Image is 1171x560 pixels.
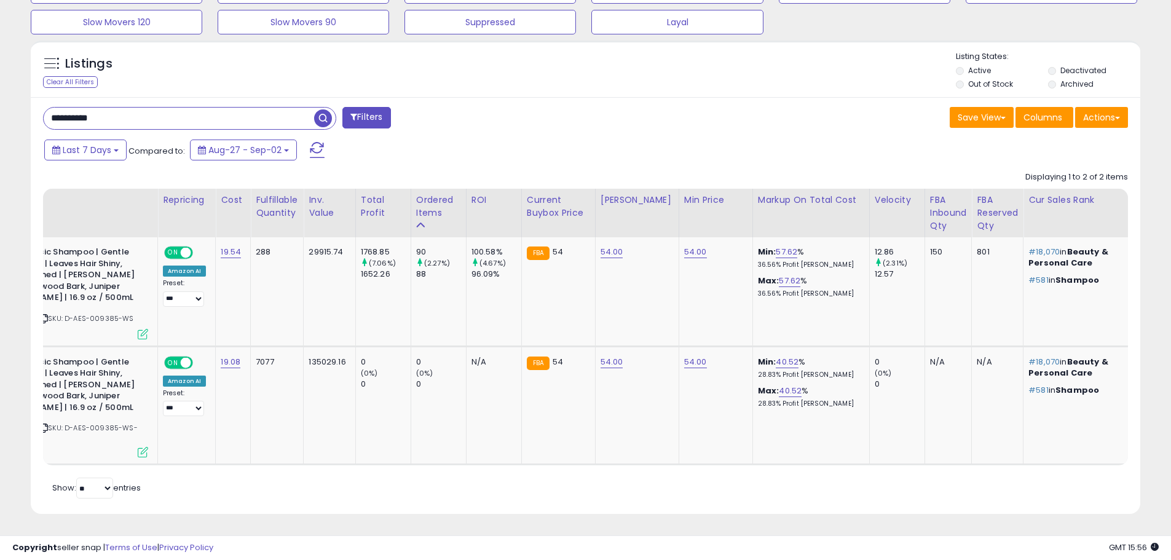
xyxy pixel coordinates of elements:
[471,246,521,258] div: 100.58%
[1025,172,1128,183] div: Displaying 1 to 2 of 2 items
[1055,274,1099,286] span: Shampoo
[38,314,134,323] span: | SKU: D-AES-009385-WS
[479,258,506,268] small: (4.67%)
[1028,385,1149,396] p: in
[758,356,776,368] b: Min:
[163,266,206,277] div: Amazon AI
[977,357,1014,368] div: N/A
[1060,65,1106,76] label: Deactivated
[361,357,411,368] div: 0
[527,194,590,219] div: Current Buybox Price
[361,246,411,258] div: 1768.85
[191,248,211,258] span: OFF
[1055,384,1099,396] span: Shampoo
[591,10,763,34] button: Layal
[684,194,747,207] div: Min Price
[52,482,141,494] span: Show: entries
[776,356,798,368] a: 40.52
[601,246,623,258] a: 54.00
[163,279,206,307] div: Preset:
[1028,246,1060,258] span: #18,070
[601,356,623,368] a: 54.00
[361,379,411,390] div: 0
[190,140,297,160] button: Aug-27 - Sep-02
[977,246,1014,258] div: 801
[1028,194,1153,207] div: Cur Sales Rank
[968,65,991,76] label: Active
[553,356,563,368] span: 54
[968,79,1013,89] label: Out of Stock
[1028,275,1149,286] p: in
[163,389,206,417] div: Preset:
[165,357,181,368] span: ON
[1109,542,1159,553] span: 2025-09-10 15:56 GMT
[63,144,111,156] span: Last 7 Days
[163,376,206,387] div: Amazon AI
[105,542,157,553] a: Terms of Use
[977,194,1018,232] div: FBA Reserved Qty
[875,269,925,280] div: 12.57
[471,357,512,368] div: N/A
[361,194,406,219] div: Total Profit
[875,357,925,368] div: 0
[950,107,1014,128] button: Save View
[361,269,411,280] div: 1652.26
[930,246,963,258] div: 150
[1015,107,1073,128] button: Columns
[221,356,240,368] a: 19.08
[256,246,294,258] div: 288
[361,368,378,378] small: (0%)
[43,76,98,88] div: Clear All Filters
[758,400,860,408] p: 28.83% Profit [PERSON_NAME]
[163,194,210,207] div: Repricing
[416,379,466,390] div: 0
[1060,79,1094,89] label: Archived
[208,144,282,156] span: Aug-27 - Sep-02
[1028,357,1149,379] p: in
[218,10,389,34] button: Slow Movers 90
[416,246,466,258] div: 90
[12,542,57,553] strong: Copyright
[1028,274,1049,286] span: #581
[65,55,112,73] h5: Listings
[128,145,185,157] span: Compared to:
[191,357,211,368] span: OFF
[1028,356,1108,379] span: Beauty & Personal Care
[416,269,466,280] div: 88
[930,194,967,232] div: FBA inbound Qty
[779,385,802,397] a: 40.52
[416,368,433,378] small: (0%)
[527,357,550,370] small: FBA
[309,357,345,368] div: 135029.16
[758,371,860,379] p: 28.83% Profit [PERSON_NAME]
[758,385,779,396] b: Max:
[416,357,466,368] div: 0
[1028,246,1149,269] p: in
[779,275,800,287] a: 57.62
[1028,246,1108,269] span: Beauty & Personal Care
[752,189,869,237] th: The percentage added to the cost of goods (COGS) that forms the calculator for Min & Max prices.
[875,368,892,378] small: (0%)
[758,275,860,298] div: %
[758,246,776,258] b: Min:
[256,357,294,368] div: 7077
[527,246,550,260] small: FBA
[471,269,521,280] div: 96.09%
[309,246,345,258] div: 29915.74
[684,246,707,258] a: 54.00
[758,357,860,379] div: %
[424,258,450,268] small: (2.27%)
[165,248,181,258] span: ON
[256,194,298,219] div: Fulfillable Quantity
[758,246,860,269] div: %
[1028,384,1049,396] span: #581
[1028,356,1060,368] span: #18,070
[471,194,516,207] div: ROI
[159,542,213,553] a: Privacy Policy
[875,194,920,207] div: Velocity
[930,357,963,368] div: N/A
[342,107,390,128] button: Filters
[44,140,127,160] button: Last 7 Days
[309,194,350,219] div: Inv. value
[776,246,797,258] a: 57.62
